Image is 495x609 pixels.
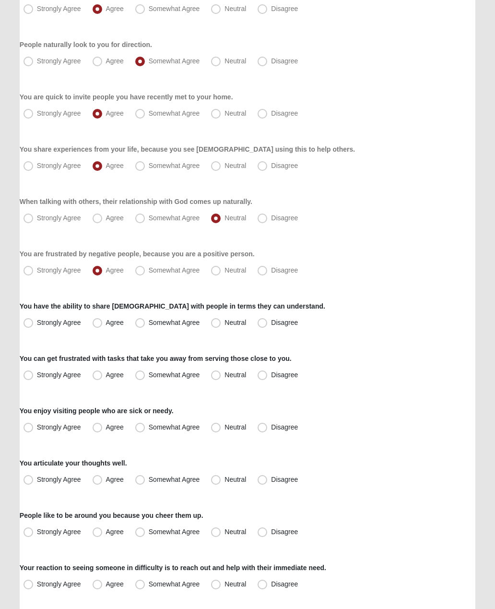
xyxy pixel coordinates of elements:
span: Neutral [224,581,246,588]
span: Somewhat Agree [149,528,200,536]
span: Somewhat Agree [149,267,200,275]
span: Neutral [224,162,246,170]
span: Disagree [271,267,298,275]
span: Disagree [271,476,298,484]
span: Neutral [224,267,246,275]
span: Agree [106,424,124,431]
label: People naturally look to you for direction. [20,40,152,50]
span: Somewhat Agree [149,424,200,431]
span: Strongly Agree [37,5,81,13]
span: Strongly Agree [37,162,81,170]
span: Somewhat Agree [149,110,200,118]
span: Neutral [224,215,246,222]
span: Somewhat Agree [149,581,200,588]
label: You can get frustrated with tasks that take you away from serving those close to you. [20,354,292,364]
span: Neutral [224,476,246,484]
span: Somewhat Agree [149,58,200,65]
label: People like to be around you because you cheer them up. [20,511,203,521]
span: Agree [106,476,124,484]
span: Agree [106,319,124,327]
span: Somewhat Agree [149,215,200,222]
span: Disagree [271,528,298,536]
span: Strongly Agree [37,319,81,327]
label: You are quick to invite people you have recently met to your home. [20,93,233,102]
span: Neutral [224,371,246,379]
span: Strongly Agree [37,424,81,431]
span: Disagree [271,162,298,170]
span: Agree [106,581,124,588]
label: When talking with others, their relationship with God comes up naturally. [20,197,252,207]
span: Somewhat Agree [149,162,200,170]
span: Neutral [224,424,246,431]
span: Agree [106,162,124,170]
span: Somewhat Agree [149,5,200,13]
span: Neutral [224,528,246,536]
span: Disagree [271,581,298,588]
span: Disagree [271,110,298,118]
span: Somewhat Agree [149,476,200,484]
span: Neutral [224,110,246,118]
label: You enjoy visiting people who are sick or needy. [20,406,174,416]
span: Agree [106,215,124,222]
span: Disagree [271,424,298,431]
span: Disagree [271,371,298,379]
span: Neutral [224,5,246,13]
span: Agree [106,267,124,275]
span: Neutral [224,58,246,65]
span: Disagree [271,215,298,222]
span: Agree [106,5,124,13]
span: Agree [106,528,124,536]
span: Neutral [224,319,246,327]
span: Agree [106,110,124,118]
span: Agree [106,371,124,379]
span: Strongly Agree [37,528,81,536]
label: Your reaction to seeing someone in difficulty is to reach out and help with their immediate need. [20,563,326,573]
span: Strongly Agree [37,267,81,275]
span: Strongly Agree [37,371,81,379]
span: Disagree [271,5,298,13]
span: Strongly Agree [37,215,81,222]
label: You share experiences from your life, because you see [DEMOGRAPHIC_DATA] using this to help others. [20,145,355,155]
label: You are frustrated by negative people, because you are a positive person. [20,250,255,259]
span: Disagree [271,58,298,65]
label: You have the ability to share [DEMOGRAPHIC_DATA] with people in terms they can understand. [20,302,325,311]
label: You articulate your thoughts well. [20,459,127,468]
span: Agree [106,58,124,65]
span: Strongly Agree [37,58,81,65]
span: Strongly Agree [37,476,81,484]
span: Somewhat Agree [149,371,200,379]
span: Strongly Agree [37,110,81,118]
span: Disagree [271,319,298,327]
span: Strongly Agree [37,581,81,588]
span: Somewhat Agree [149,319,200,327]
